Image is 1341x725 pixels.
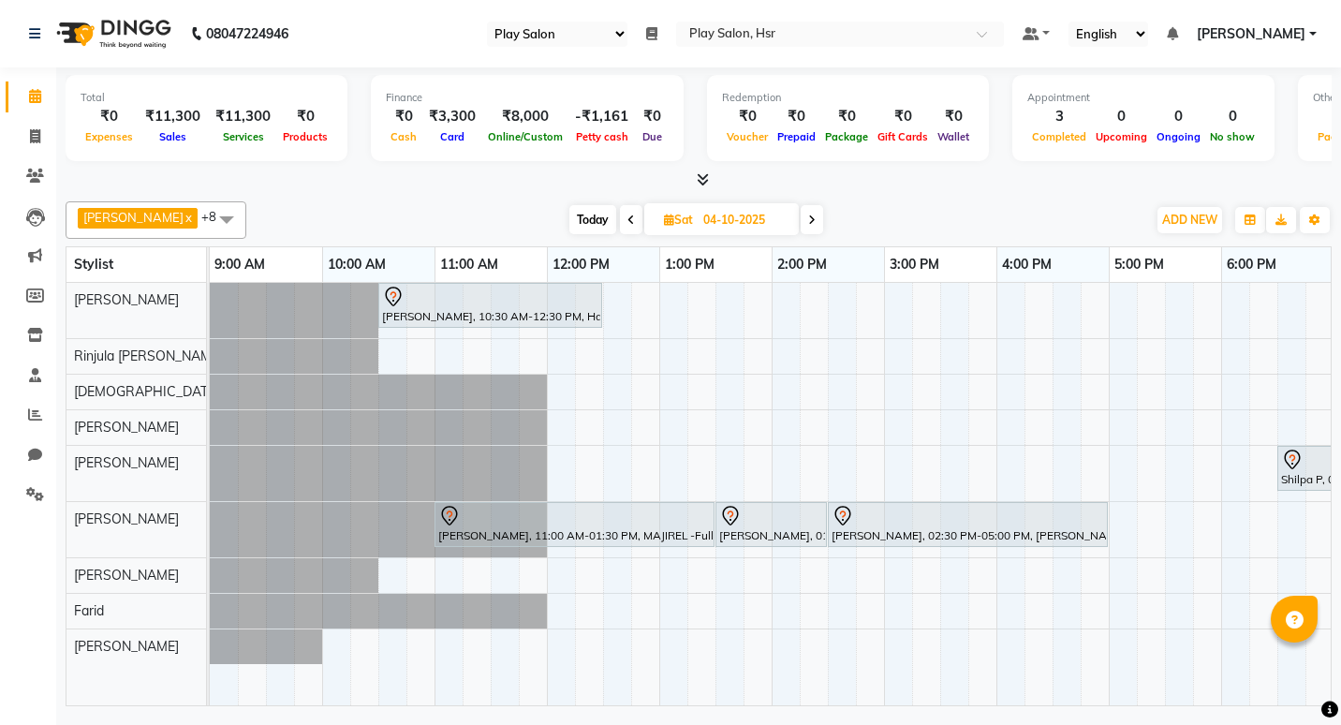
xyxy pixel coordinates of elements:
[933,130,974,143] span: Wallet
[1027,106,1091,127] div: 3
[1205,130,1260,143] span: No show
[218,130,269,143] span: Services
[1027,90,1260,106] div: Appointment
[660,251,719,278] a: 1:00 PM
[184,210,192,225] a: x
[81,130,138,143] span: Expenses
[208,106,278,127] div: ₹11,300
[74,567,179,584] span: [PERSON_NAME]
[820,106,873,127] div: ₹0
[48,7,176,60] img: logo
[933,106,974,127] div: ₹0
[74,383,325,400] span: [DEMOGRAPHIC_DATA][PERSON_NAME]
[83,210,184,225] span: [PERSON_NAME]
[873,130,933,143] span: Gift Cards
[571,130,633,143] span: Petty cash
[1091,130,1152,143] span: Upcoming
[1162,213,1217,227] span: ADD NEW
[885,251,944,278] a: 3:00 PM
[722,90,974,106] div: Redemption
[638,130,667,143] span: Due
[74,510,179,527] span: [PERSON_NAME]
[1110,251,1169,278] a: 5:00 PM
[278,130,332,143] span: Products
[773,130,820,143] span: Prepaid
[386,130,421,143] span: Cash
[210,251,270,278] a: 9:00 AM
[74,348,223,364] span: Rinjula [PERSON_NAME]
[997,251,1056,278] a: 4:00 PM
[1152,130,1205,143] span: Ongoing
[1222,251,1281,278] a: 6:00 PM
[773,106,820,127] div: ₹0
[435,130,469,143] span: Card
[1091,106,1152,127] div: 0
[81,106,138,127] div: ₹0
[386,106,421,127] div: ₹0
[206,7,288,60] b: 08047224946
[636,106,669,127] div: ₹0
[548,251,614,278] a: 12:00 PM
[1205,106,1260,127] div: 0
[81,90,332,106] div: Total
[773,251,832,278] a: 2:00 PM
[74,419,179,436] span: [PERSON_NAME]
[1262,650,1322,706] iframe: chat widget
[74,602,104,619] span: Farid
[380,286,600,325] div: [PERSON_NAME], 10:30 AM-12:30 PM, Hair cut + [PERSON_NAME] + Head massage
[278,106,332,127] div: ₹0
[569,205,616,234] span: Today
[483,130,567,143] span: Online/Custom
[659,213,698,227] span: Sat
[323,251,391,278] a: 10:00 AM
[421,106,483,127] div: ₹3,300
[722,130,773,143] span: Voucher
[820,130,873,143] span: Package
[1027,130,1091,143] span: Completed
[1157,207,1222,233] button: ADD NEW
[74,291,179,308] span: [PERSON_NAME]
[722,106,773,127] div: ₹0
[1197,24,1305,44] span: [PERSON_NAME]
[74,256,113,273] span: Stylist
[386,90,669,106] div: Finance
[567,106,636,127] div: -₹1,161
[435,251,503,278] a: 11:00 AM
[698,206,791,234] input: 2025-10-04
[138,106,208,127] div: ₹11,300
[201,209,230,224] span: +8
[717,505,825,544] div: [PERSON_NAME], 01:30 PM-02:30 PM, Hair Cut [DEMOGRAPHIC_DATA] (Head Stylist)
[1152,106,1205,127] div: 0
[830,505,1106,544] div: [PERSON_NAME], 02:30 PM-05:00 PM, [PERSON_NAME][MEDICAL_DATA]
[74,638,179,655] span: [PERSON_NAME]
[873,106,933,127] div: ₹0
[155,130,191,143] span: Sales
[74,454,179,471] span: [PERSON_NAME]
[483,106,567,127] div: ₹8,000
[436,505,713,544] div: [PERSON_NAME], 11:00 AM-01:30 PM, MAJIREL -Full Global Colour - Short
